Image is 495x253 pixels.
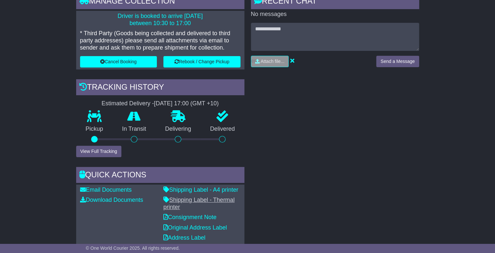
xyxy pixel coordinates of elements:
[251,11,419,18] p: No messages
[163,186,238,193] a: Shipping Label - A4 printer
[76,100,244,107] div: Estimated Delivery -
[80,186,132,193] a: Email Documents
[80,197,143,203] a: Download Documents
[156,126,200,133] p: Delivering
[200,126,244,133] p: Delivered
[80,13,241,27] p: Driver is booked to arrive [DATE] between 10:30 to 17:00
[163,197,235,210] a: Shipping Label - Thermal printer
[80,56,157,67] button: Cancel Booking
[163,224,227,231] a: Original Address Label
[163,56,241,67] button: Rebook / Change Pickup
[76,79,244,97] div: Tracking history
[113,126,156,133] p: In Transit
[163,234,205,241] a: Address Label
[154,100,219,107] div: [DATE] 17:00 (GMT +10)
[376,56,419,67] button: Send a Message
[76,146,121,157] button: View Full Tracking
[76,167,244,185] div: Quick Actions
[76,126,113,133] p: Pickup
[86,246,180,251] span: © One World Courier 2025. All rights reserved.
[163,214,216,220] a: Consignment Note
[80,30,241,51] p: * Third Party (Goods being collected and delivered to third party addresses) please send all atta...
